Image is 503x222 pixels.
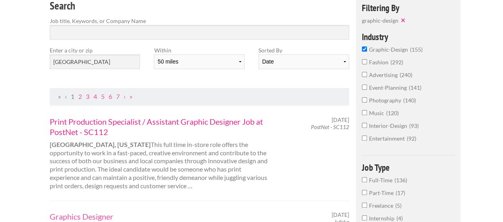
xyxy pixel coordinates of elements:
input: photography140 [362,97,367,102]
span: Full-Time [369,177,394,183]
span: entertainment [369,135,407,142]
input: Internship4 [362,215,367,220]
em: PostNet - SC112 [311,124,349,130]
span: interior-design [369,122,409,129]
span: graphic-design [369,46,410,53]
input: fashion292 [362,59,367,64]
span: photography [369,97,403,104]
span: Internship [369,215,396,222]
label: Job title, Keywords, or Company Name [50,17,349,25]
span: 17 [396,189,405,196]
a: Print Production Specialist / Assistant Graphic Designer Job at PostNet - SC112 [50,116,271,137]
span: 155 [410,46,423,53]
span: 141 [409,84,421,91]
h4: Filtering By [362,3,454,12]
input: Part-Time17 [362,190,367,195]
span: Freelance [369,202,395,209]
span: Part-Time [369,189,396,196]
a: Graphics Designer [50,211,271,222]
input: Full-Time136 [362,177,367,182]
a: Page 5 [101,93,105,100]
select: Sort results by [258,54,349,69]
input: interior-design93 [362,123,367,128]
span: advertising [369,71,400,78]
a: Page 3 [86,93,89,100]
span: 240 [400,71,412,78]
a: Next Page [124,93,126,100]
label: Within [154,46,244,54]
span: 4 [396,215,403,222]
input: entertainment92 [362,135,367,141]
a: Page 6 [109,93,112,100]
span: 120 [386,110,399,116]
strong: [GEOGRAPHIC_DATA], [US_STATE] [50,141,151,148]
div: This full time in-store role offers the opportunity to work in a fast-paced, creative environment... [43,116,278,190]
h4: Industry [362,32,454,41]
span: 93 [409,122,419,129]
span: graphic-design [362,17,398,24]
input: music120 [362,110,367,115]
label: Sorted By [258,46,349,54]
a: Page 1 [71,93,74,100]
input: event-planning141 [362,85,367,90]
input: Freelance5 [362,203,367,208]
a: Page 7 [116,93,120,100]
input: graphic-design155 [362,46,367,52]
input: advertising240 [362,72,367,77]
a: Page 4 [93,93,97,100]
span: 140 [403,97,416,104]
span: fashion [369,59,390,66]
span: Previous Page [65,93,67,100]
span: 92 [407,135,416,142]
button: ✕ [398,16,410,24]
h4: Job Type [362,163,454,172]
span: 136 [394,177,407,183]
a: Last Page, Page 16 [130,93,132,100]
span: music [369,110,386,116]
span: event-planning [369,84,409,91]
span: 292 [390,59,403,66]
span: [DATE] [332,211,349,218]
a: Page 2 [78,93,82,100]
input: Search [50,25,349,40]
span: [DATE] [332,116,349,124]
span: 5 [395,202,402,209]
label: Enter a city or zip [50,46,140,54]
span: First Page [58,93,61,100]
